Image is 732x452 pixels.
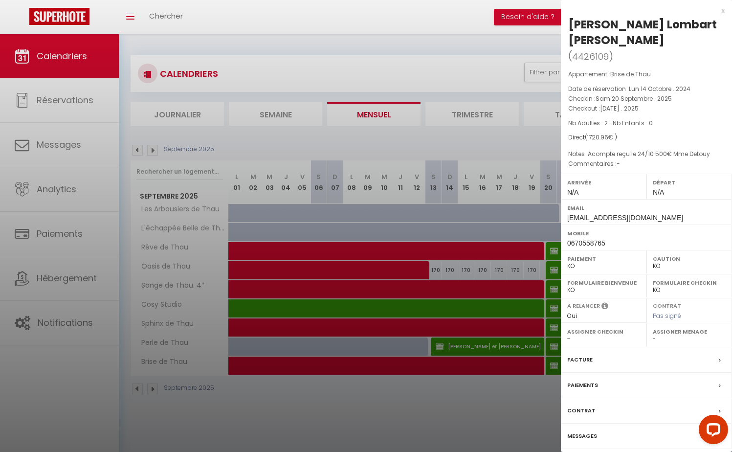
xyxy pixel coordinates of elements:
[568,94,725,104] p: Checkin :
[653,327,726,337] label: Assigner Menage
[567,327,640,337] label: Assigner Checkin
[653,278,726,288] label: Formulaire Checkin
[587,133,608,141] span: 1720.96
[585,133,617,141] span: ( € )
[568,17,725,48] div: [PERSON_NAME] Lombart [PERSON_NAME]
[567,178,640,187] label: Arrivée
[617,159,620,168] span: -
[588,150,710,158] span: Acompte reçu le 24/10 500€ Mme Detouy
[567,355,593,365] label: Facture
[561,5,725,17] div: x
[653,312,681,320] span: Pas signé
[567,188,578,196] span: N/A
[568,119,653,127] span: Nb Adultes : 2 -
[653,302,681,308] label: Contrat
[567,278,640,288] label: Formulaire Bienvenue
[600,104,639,113] span: [DATE] . 2025
[567,228,726,238] label: Mobile
[567,431,597,441] label: Messages
[568,49,613,63] span: ( )
[568,104,725,113] p: Checkout :
[629,85,690,93] span: Lun 14 Octobre . 2024
[567,239,605,247] span: 0670558765
[568,159,725,169] p: Commentaires :
[568,149,725,159] p: Notes :
[653,178,726,187] label: Départ
[567,254,640,264] label: Paiement
[653,254,726,264] label: Caution
[568,84,725,94] p: Date de réservation :
[572,50,609,63] span: 4426109
[568,69,725,79] p: Appartement :
[596,94,672,103] span: Sam 20 Septembre . 2025
[567,203,726,213] label: Email
[567,380,598,390] label: Paiements
[601,302,608,313] i: Sélectionner OUI si vous souhaiter envoyer les séquences de messages post-checkout
[613,119,653,127] span: Nb Enfants : 0
[653,188,664,196] span: N/A
[610,70,651,78] span: Brise de Thau
[568,133,725,142] div: Direct
[691,411,732,452] iframe: LiveChat chat widget
[567,406,596,416] label: Contrat
[567,214,683,222] span: [EMAIL_ADDRESS][DOMAIN_NAME]
[567,302,600,310] label: A relancer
